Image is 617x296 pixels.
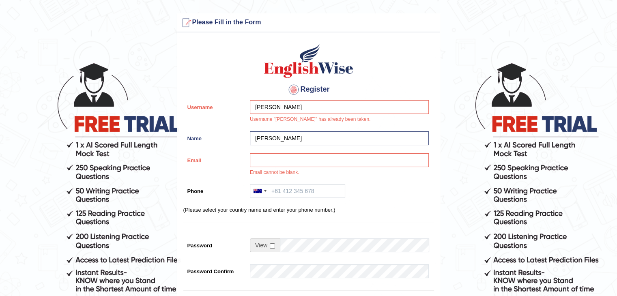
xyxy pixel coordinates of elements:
label: Username [183,100,246,111]
p: (Please select your country name and enter your phone number.) [183,206,434,214]
div: Australia: +61 [250,184,269,197]
label: Name [183,131,246,142]
input: +61 412 345 678 [250,184,345,198]
h4: Register [183,83,434,96]
label: Phone [183,184,246,195]
label: Password Confirm [183,264,246,275]
label: Email [183,153,246,164]
input: Show/Hide Password [270,243,275,249]
img: Logo of English Wise create a new account for intelligent practice with AI [262,43,355,79]
label: Password [183,238,246,249]
h3: Please Fill in the Form [179,16,438,29]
